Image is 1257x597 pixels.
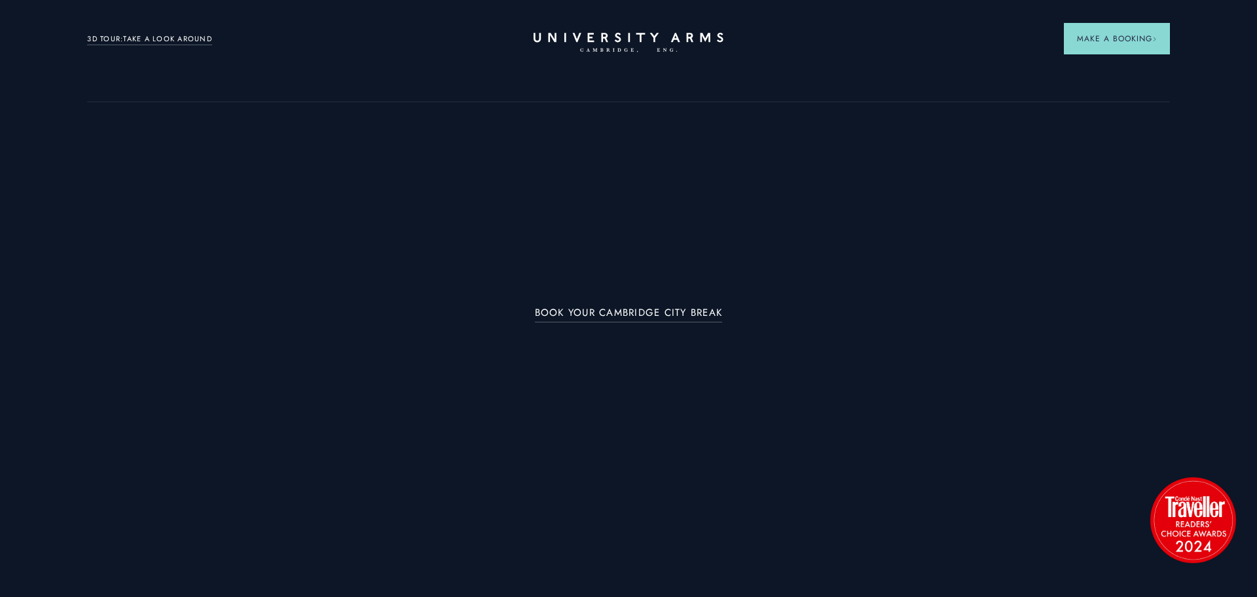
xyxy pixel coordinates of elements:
[87,33,212,45] a: 3D TOUR:TAKE A LOOK AROUND
[1077,33,1157,45] span: Make a Booking
[535,307,723,322] a: BOOK YOUR CAMBRIDGE CITY BREAK
[1144,471,1242,569] img: image-2524eff8f0c5d55edbf694693304c4387916dea5-1501x1501-png
[534,33,723,53] a: Home
[1064,23,1170,54] button: Make a BookingArrow icon
[1152,37,1157,41] img: Arrow icon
